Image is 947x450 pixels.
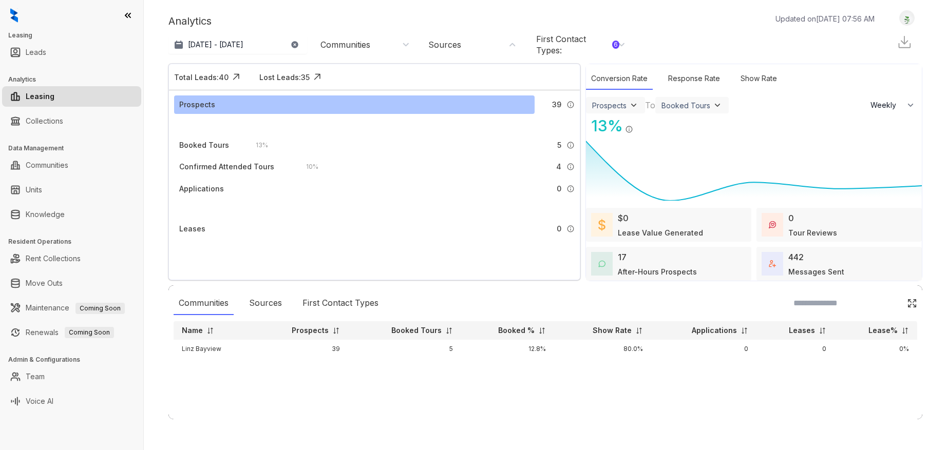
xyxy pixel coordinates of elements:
div: Leases [179,223,205,234]
li: Knowledge [2,204,141,225]
div: After-Hours Prospects [618,266,697,277]
img: Download [897,34,912,50]
img: Info [625,125,633,133]
img: AfterHoursConversations [598,260,605,268]
div: Lost Leads: 35 [259,72,310,83]
li: Collections [2,111,141,131]
span: 4 [556,161,561,172]
li: Leads [2,42,141,63]
img: sorting [819,327,826,335]
div: Total Leads: 40 [174,72,229,83]
span: 0 [557,223,561,234]
a: Collections [26,111,63,131]
img: Info [566,141,575,149]
a: Leads [26,42,46,63]
img: sorting [741,327,748,335]
h3: Leasing [8,31,143,40]
div: Communities [174,291,234,315]
div: First Contact Types [297,291,384,315]
img: ViewFilterArrow [629,100,639,110]
li: Units [2,180,141,200]
td: 39 [255,340,348,358]
p: Applications [692,325,737,336]
li: Communities [2,155,141,175]
a: Voice AI [26,391,53,412]
span: Coming Soon [75,303,125,314]
p: [DATE] - [DATE] [188,40,243,50]
div: Messages Sent [788,266,844,277]
div: Booked Tours [179,140,229,151]
div: Conversion Rate [586,68,653,90]
img: sorting [206,327,214,335]
img: sorting [538,327,546,335]
div: Communities [320,39,370,50]
li: Maintenance [2,298,141,318]
div: 6 [612,41,619,49]
img: Info [566,101,575,109]
img: Info [566,185,575,193]
h3: Resident Operations [8,237,143,246]
a: Rent Collections [26,248,81,269]
div: Booked Tours [661,101,710,110]
div: Sources [244,291,287,315]
img: TotalFum [769,260,776,267]
img: sorting [445,327,453,335]
p: Analytics [168,13,212,29]
img: logo [10,8,18,23]
div: $0 [618,212,629,224]
div: Response Rate [663,68,725,90]
a: Move Outs [26,273,63,294]
span: 0 [557,183,561,194]
img: UserAvatar [900,13,914,24]
div: Confirmed Attended Tours [179,161,274,172]
a: Team [26,366,45,387]
div: 10 % [296,161,318,172]
img: sorting [901,327,909,335]
li: Team [2,366,141,387]
img: sorting [332,327,340,335]
p: Prospects [292,325,329,336]
img: Click Icon [310,69,325,85]
div: Prospects [179,99,215,110]
span: 39 [552,99,561,110]
img: ViewFilterArrow [712,100,723,110]
a: RenewalsComing Soon [26,322,114,343]
img: sorting [635,327,643,335]
div: Prospects [592,101,627,110]
p: Name [182,325,203,336]
td: 0 [651,340,757,358]
div: Sources [428,39,461,50]
li: Voice AI [2,391,141,412]
p: Booked % [498,325,535,336]
a: Knowledge [26,204,65,225]
td: 5 [348,340,461,358]
a: Units [26,180,42,200]
div: Tour Reviews [788,227,837,238]
img: LeaseValue [598,219,605,231]
div: Show Rate [735,68,782,90]
div: 13 % [586,114,623,138]
div: To [645,99,655,111]
span: Coming Soon [65,327,114,338]
button: [DATE] - [DATE] [168,35,307,54]
p: Booked Tours [391,325,442,336]
a: Communities [26,155,68,175]
button: Weekly [864,96,922,114]
div: First Contact Types : [536,33,619,56]
td: 0% [835,340,917,358]
li: Leasing [2,86,141,107]
div: 442 [788,251,804,263]
li: Move Outs [2,273,141,294]
h3: Admin & Configurations [8,355,143,364]
img: TourReviews [769,221,776,228]
td: Linz Bayview [174,340,255,358]
td: 0 [756,340,835,358]
div: Lease Value Generated [618,227,703,238]
h3: Analytics [8,75,143,84]
div: 0 [788,212,794,224]
h3: Data Management [8,144,143,153]
div: Applications [179,183,224,194]
span: 5 [557,140,561,151]
div: 17 [618,251,627,263]
img: Click Icon [907,298,917,308]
